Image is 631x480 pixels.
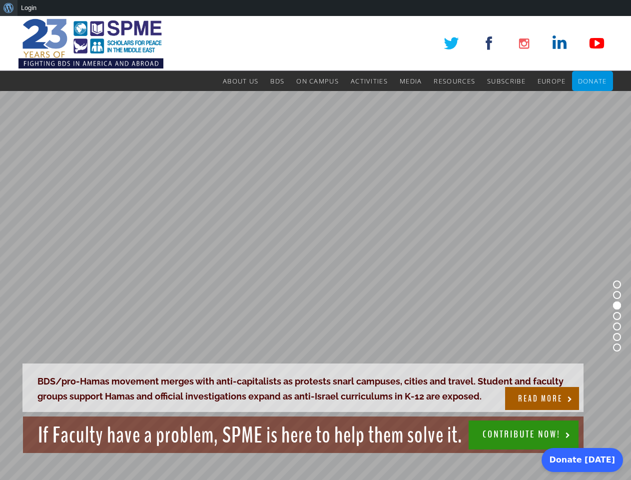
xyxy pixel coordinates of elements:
rs-layer: If Faculty have a problem, SPME is here to help them solve it. [23,416,584,453]
a: Activities [351,71,388,91]
a: Subscribe [487,71,526,91]
a: Europe [538,71,566,91]
rs-layer: BDS/pro-Hamas movement merges with anti-capitalists as protests snarl campuses, cities and travel... [22,363,584,412]
img: SPME [18,16,163,71]
span: Subscribe [487,76,526,85]
a: READ MORE [505,387,579,410]
span: Media [400,76,422,85]
a: About Us [223,71,258,91]
span: On Campus [296,76,339,85]
span: Donate [578,76,607,85]
span: Activities [351,76,388,85]
a: BDS [270,71,284,91]
a: On Campus [296,71,339,91]
a: Resources [434,71,475,91]
a: Media [400,71,422,91]
span: About Us [223,76,258,85]
span: Europe [538,76,566,85]
span: Resources [434,76,475,85]
a: Donate [578,71,607,91]
span: BDS [270,76,284,85]
a: CONTRIBUTE NOW! [469,420,579,449]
